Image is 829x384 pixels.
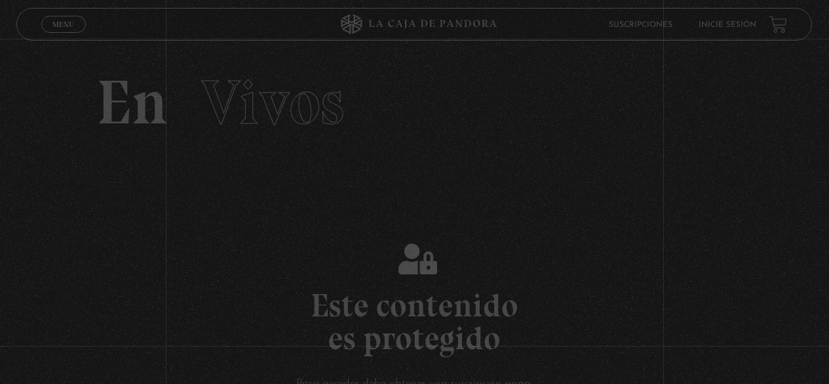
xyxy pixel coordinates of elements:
span: Vivos [201,65,344,140]
a: Inicie sesión [699,20,757,28]
a: Suscripciones [609,20,673,28]
h2: En [96,72,733,134]
a: View your shopping cart [770,15,788,33]
span: Cerrar [48,31,79,40]
span: Menu [53,20,75,28]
